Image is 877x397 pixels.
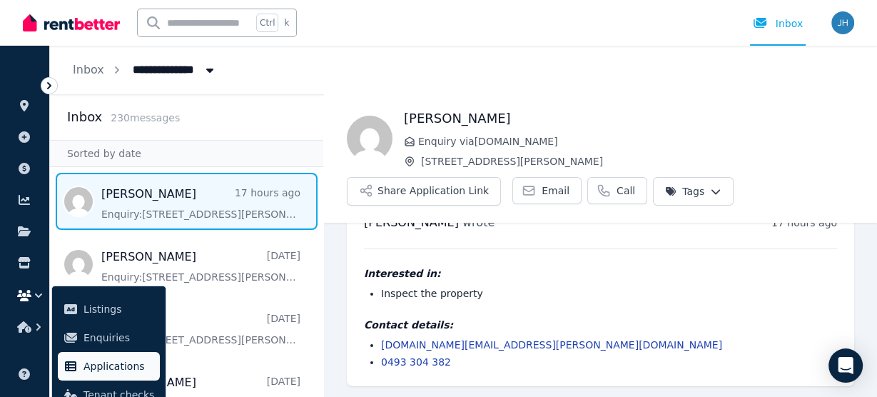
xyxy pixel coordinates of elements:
[73,63,104,76] a: Inbox
[587,177,647,204] a: Call
[421,154,854,169] span: [STREET_ADDRESS][PERSON_NAME]
[512,177,582,204] a: Email
[617,184,635,198] span: Call
[542,184,569,198] span: Email
[347,116,392,161] img: Youn hee
[753,16,803,31] div: Inbox
[101,311,300,347] a: Sahar[DATE]Enquiry:[STREET_ADDRESS][PERSON_NAME].
[83,358,154,375] span: Applications
[364,266,837,281] h4: Interested in:
[381,339,722,351] a: [DOMAIN_NAME][EMAIL_ADDRESS][PERSON_NAME][DOMAIN_NAME]
[653,177,734,206] button: Tags
[381,286,837,301] li: Inspect the property
[23,12,120,34] img: RentBetter
[83,329,154,346] span: Enquiries
[284,17,289,29] span: k
[381,356,451,368] a: 0493 304 382
[347,177,501,206] button: Share Application Link
[58,352,160,381] a: Applications
[111,112,180,124] span: 230 message s
[101,186,300,221] a: [PERSON_NAME]17 hours agoEnquiry:[STREET_ADDRESS][PERSON_NAME].
[58,295,160,323] a: Listings
[101,248,300,284] a: [PERSON_NAME][DATE]Enquiry:[STREET_ADDRESS][PERSON_NAME].
[364,318,837,332] h4: Contact details:
[58,323,160,352] a: Enquiries
[50,140,323,167] div: Sorted by date
[418,134,854,149] span: Enquiry via [DOMAIN_NAME]
[831,11,854,34] img: Serenity Stays Management Pty Ltd
[828,348,863,383] div: Open Intercom Messenger
[83,301,154,318] span: Listings
[665,184,704,198] span: Tags
[771,217,837,228] time: 17 hours ago
[404,109,854,129] h1: [PERSON_NAME]
[67,107,102,127] h2: Inbox
[50,46,240,94] nav: Breadcrumb
[256,14,278,32] span: Ctrl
